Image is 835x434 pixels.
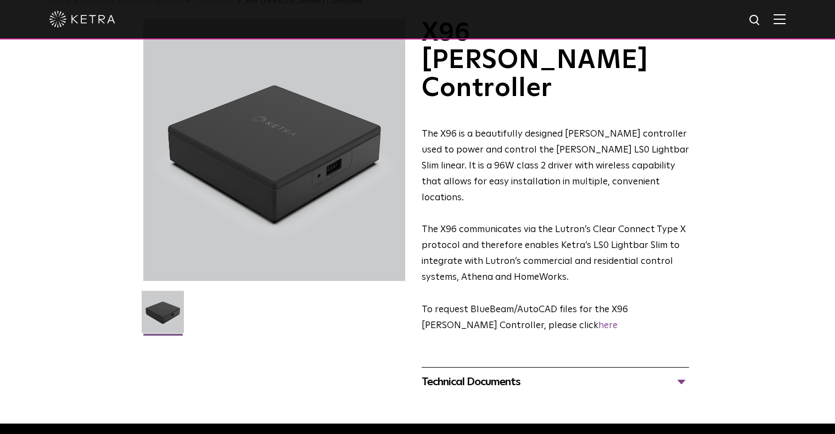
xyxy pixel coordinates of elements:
[422,305,628,330] span: ​To request BlueBeam/AutoCAD files for the X96 [PERSON_NAME] Controller, please click
[142,291,184,341] img: X96-Controller-2021-Web-Square
[422,129,689,202] span: The X96 is a beautifully designed [PERSON_NAME] controller used to power and control the [PERSON_...
[49,11,115,27] img: ketra-logo-2019-white
[774,14,786,24] img: Hamburger%20Nav.svg
[422,19,689,102] h1: X96 [PERSON_NAME] Controller
[422,225,686,282] span: The X96 communicates via the Lutron’s Clear Connect Type X protocol and therefore enables Ketra’s...
[748,14,762,27] img: search icon
[422,373,689,391] div: Technical Documents
[598,321,618,330] a: here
